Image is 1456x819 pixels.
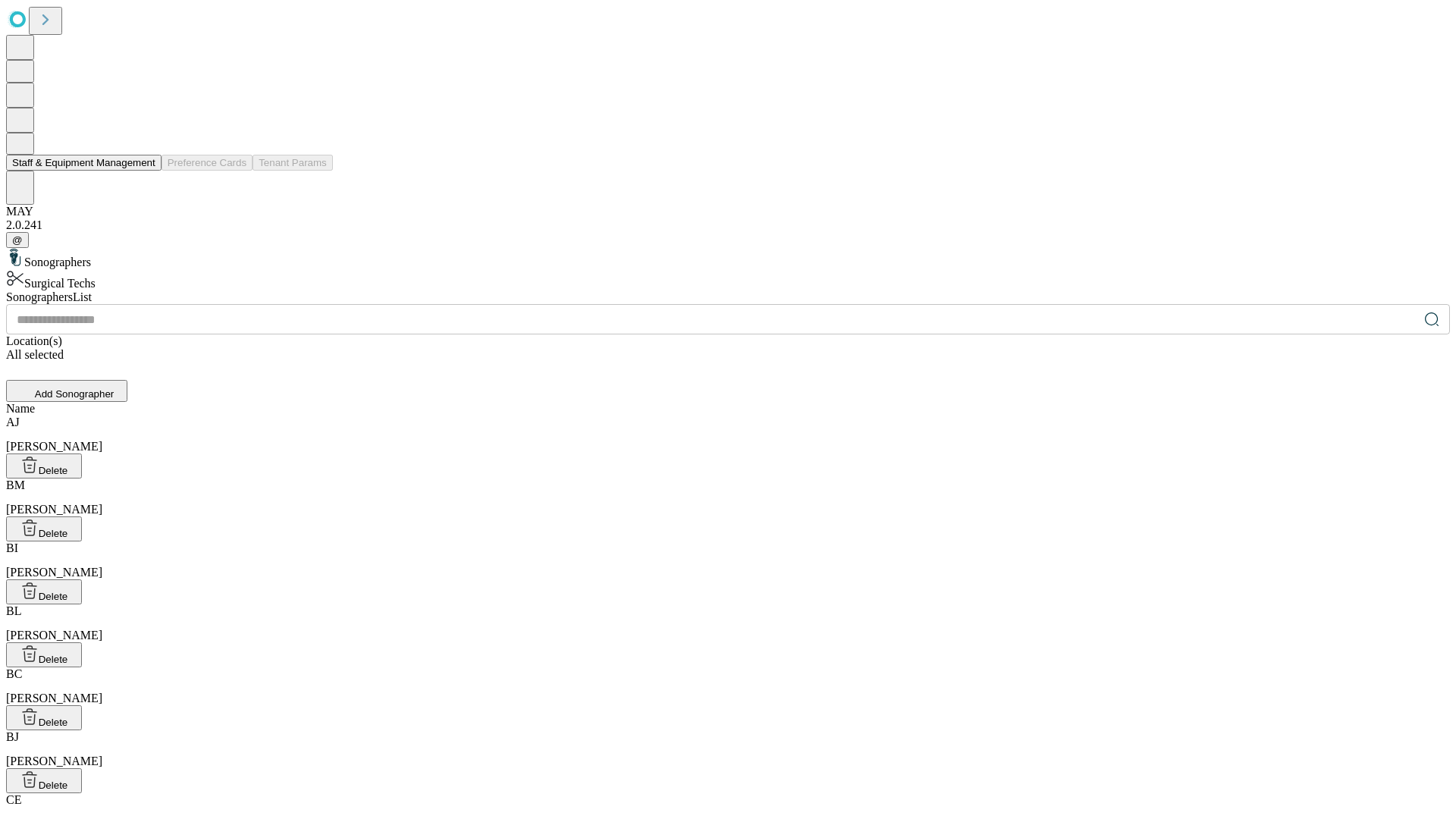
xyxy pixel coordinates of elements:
[39,528,68,539] span: Delete
[39,654,68,665] span: Delete
[6,479,25,491] span: BM
[6,416,20,428] span: AJ
[6,416,1450,453] div: [PERSON_NAME]
[6,269,1450,290] div: Surgical Techs
[12,234,23,246] span: @
[6,402,1450,416] div: Name
[6,541,1450,579] div: [PERSON_NAME]
[6,604,21,617] span: BL
[6,541,18,554] span: BI
[6,642,82,667] button: Delete
[6,516,82,541] button: Delete
[253,155,333,171] button: Tenant Params
[6,730,1450,768] div: [PERSON_NAME]
[39,717,68,728] span: Delete
[39,591,68,602] span: Delete
[6,604,1450,642] div: [PERSON_NAME]
[6,290,1450,304] div: Sonographers List
[6,453,82,479] button: Delete
[6,380,127,402] button: Add Sonographer
[6,205,1450,218] div: MAY
[6,705,82,730] button: Delete
[6,218,1450,232] div: 2.0.241
[6,248,1450,269] div: Sonographers
[6,667,1450,705] div: [PERSON_NAME]
[6,155,162,171] button: Staff & Equipment Management
[39,780,68,791] span: Delete
[6,232,29,248] button: @
[162,155,253,171] button: Preference Cards
[6,730,19,743] span: BJ
[35,388,114,400] span: Add Sonographer
[6,334,62,347] span: Location(s)
[6,667,22,680] span: BC
[6,479,1450,516] div: [PERSON_NAME]
[6,793,21,806] span: CE
[6,348,1450,362] div: All selected
[6,768,82,793] button: Delete
[39,465,68,476] span: Delete
[6,579,82,604] button: Delete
